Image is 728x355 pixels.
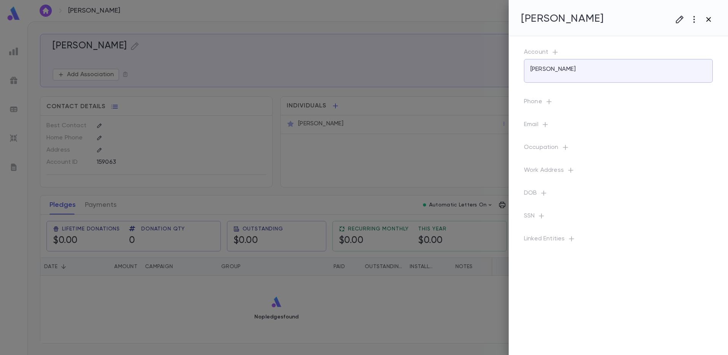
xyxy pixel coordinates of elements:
p: Occupation [524,144,713,154]
p: [PERSON_NAME] [530,66,576,73]
h4: [PERSON_NAME] [521,12,603,25]
p: DOB [524,189,713,200]
p: Account [524,48,713,59]
p: Linked Entities [524,235,713,246]
p: Work Address [524,166,713,177]
p: Email [524,121,713,131]
p: Phone [524,98,713,109]
p: SSN [524,212,713,223]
